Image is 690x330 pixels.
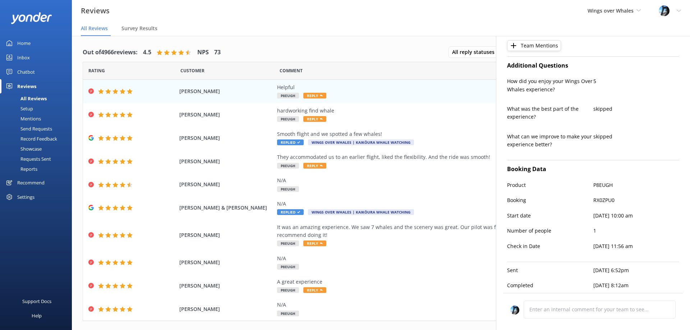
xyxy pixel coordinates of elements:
p: [DATE] 8:12am [593,281,680,289]
div: Support Docs [22,294,51,308]
p: Check in Date [507,242,593,250]
span: Wings over Whales [588,7,634,14]
span: P8EUGH [277,116,299,122]
img: yonder-white-logo.png [11,12,52,24]
h4: 4.5 [143,48,151,57]
div: Requests Sent [4,154,51,164]
div: Reports [4,164,37,174]
span: P8EUGH [277,93,299,98]
div: A great experience [277,278,604,286]
div: N/A [277,177,604,184]
a: Record Feedback [4,134,72,144]
div: Chatbot [17,65,35,79]
span: P8EUGH [277,240,299,246]
span: [PERSON_NAME] [179,134,274,142]
div: Setup [4,104,33,114]
div: Home [17,36,31,50]
div: Recommend [17,175,45,190]
span: Reply [303,287,326,293]
p: P8EUGH [593,181,680,189]
a: Mentions [4,114,72,124]
div: Settings [17,190,34,204]
span: [PERSON_NAME] [179,111,274,119]
span: Reply [303,93,326,98]
p: 1 [593,227,680,235]
span: [PERSON_NAME] [179,305,274,313]
p: skipped [593,133,680,141]
img: 145-1635463833.jpg [659,5,670,16]
span: P8EUGH [277,287,299,293]
p: Product [507,181,593,189]
span: [PERSON_NAME] [179,282,274,290]
div: Record Feedback [4,134,57,144]
span: All reply statuses [452,48,499,56]
a: Send Requests [4,124,72,134]
span: P8EUGH [277,264,299,270]
div: N/A [277,255,604,262]
button: Team Mentions [507,40,561,51]
div: Smooth flight and we spotted a few whales! [277,130,604,138]
span: Replied [277,209,304,215]
p: [DATE] 10:00 am [593,212,680,220]
span: Reply [303,116,326,122]
span: Survey Results [121,25,157,32]
h3: Reviews [81,5,110,17]
div: Reviews [17,79,36,93]
h4: Booking Data [507,165,679,174]
a: Setup [4,104,72,114]
h4: Additional Questions [507,61,679,70]
div: hardworking find whale [277,107,604,115]
span: Replied [277,139,304,145]
span: Wings Over Whales | Kaikōura Whale Watching [308,209,414,215]
div: They accommodated us to an earlier flight, liked the flexibility. And the ride was smooth! [277,153,604,161]
p: skipped [593,105,680,113]
h4: Out of 4966 reviews: [83,48,138,57]
span: Reply [303,163,326,169]
p: [DATE] 11:56 am [593,242,680,250]
span: Question [280,67,303,74]
div: Helpful [277,83,604,91]
span: Date [88,67,105,74]
a: Reports [4,164,72,174]
span: [PERSON_NAME] [179,231,274,239]
img: 145-1635463833.jpg [510,306,519,315]
span: [PERSON_NAME] & [PERSON_NAME] [179,204,274,212]
div: Send Requests [4,124,52,134]
span: P8EUGH [277,163,299,169]
h4: 73 [214,48,221,57]
p: Sent [507,266,593,274]
p: Number of people [507,227,593,235]
div: All Reviews [4,93,47,104]
span: Date [180,67,204,74]
span: All Reviews [81,25,108,32]
div: Mentions [4,114,41,124]
span: P8EUGH [277,311,299,316]
span: [PERSON_NAME] [179,180,274,188]
div: Help [32,308,42,323]
div: Showcase [4,144,42,154]
div: Inbox [17,50,30,65]
p: Completed [507,281,593,289]
span: [PERSON_NAME] [179,157,274,165]
h4: NPS [197,48,209,57]
div: N/A [277,301,604,309]
p: What can we improve to make your experience better? [507,133,593,149]
span: [PERSON_NAME] [179,87,274,95]
span: P8EUGH [277,186,299,192]
div: N/A [277,200,604,208]
span: Wings Over Whales | Kaikōura Whale Watching [308,139,414,145]
p: Booking [507,196,593,204]
p: What was the best part of the experience? [507,105,593,121]
p: How did you enjoy your Wings Over Whales experience? [507,77,593,93]
p: RX0ZPU0 [593,196,680,204]
p: 5 [593,77,680,85]
p: [DATE] 6:52pm [593,266,680,274]
span: Reply [303,240,326,246]
a: Requests Sent [4,154,72,164]
div: It was an amazing experience. We saw 7 whales and the scenery was great. Our pilot was fantastic ... [277,223,604,239]
a: All Reviews [4,93,72,104]
a: Showcase [4,144,72,154]
p: Start date [507,212,593,220]
span: [PERSON_NAME] [179,258,274,266]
